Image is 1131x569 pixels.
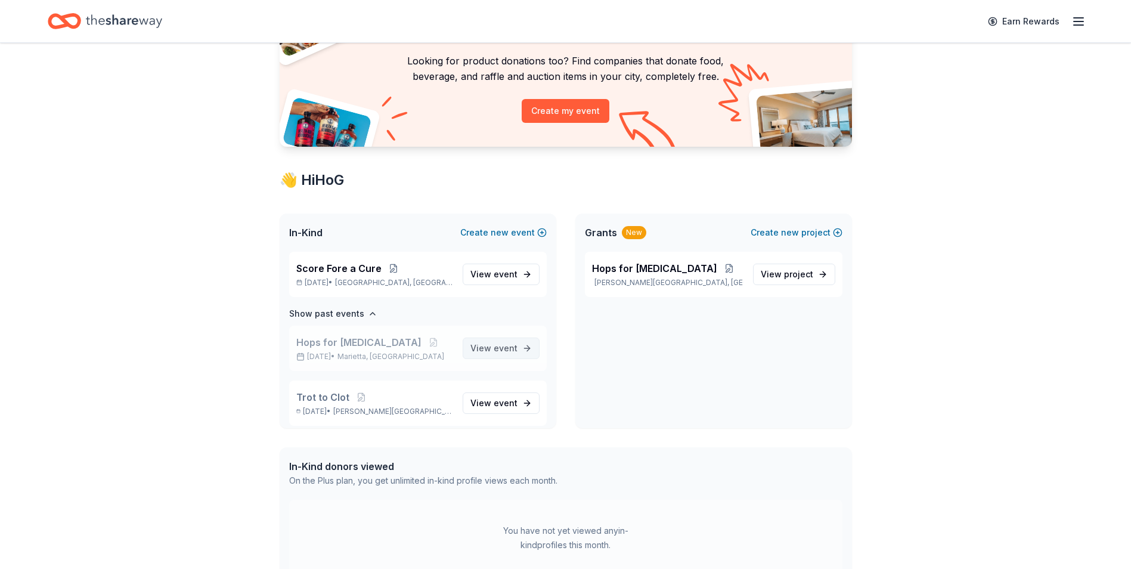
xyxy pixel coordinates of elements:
a: View event [463,338,540,359]
span: Hops for [MEDICAL_DATA] [296,335,422,350]
span: Hops for [MEDICAL_DATA] [592,261,717,276]
span: event [494,269,518,279]
img: Curvy arrow [619,111,678,156]
button: Createnewproject [751,225,842,240]
p: [DATE] • [296,352,453,361]
span: Marietta, [GEOGRAPHIC_DATA] [337,352,444,361]
span: event [494,398,518,408]
a: Earn Rewards [981,11,1067,32]
span: Grants [585,225,617,240]
span: In-Kind [289,225,323,240]
button: Show past events [289,307,377,321]
div: New [622,226,646,239]
span: View [761,267,813,282]
span: View [470,341,518,355]
span: [PERSON_NAME][GEOGRAPHIC_DATA], [GEOGRAPHIC_DATA] [333,407,453,416]
span: event [494,343,518,353]
p: [DATE] • [296,407,453,416]
span: new [781,225,799,240]
span: View [470,267,518,282]
span: View [470,396,518,410]
span: [GEOGRAPHIC_DATA], [GEOGRAPHIC_DATA] [335,278,453,287]
button: Create my event [522,99,609,123]
span: Trot to Clot [296,390,349,404]
a: View event [463,392,540,414]
div: You have not yet viewed any in-kind profiles this month. [491,524,640,552]
div: 👋 Hi HoG [280,171,852,190]
a: View event [463,264,540,285]
div: In-Kind donors viewed [289,459,557,474]
span: new [491,225,509,240]
button: Createnewevent [460,225,547,240]
a: Home [48,7,162,35]
h4: Show past events [289,307,364,321]
span: project [784,269,813,279]
span: Score Fore a Cure [296,261,382,276]
div: On the Plus plan, you get unlimited in-kind profile views each month. [289,474,557,488]
p: [PERSON_NAME][GEOGRAPHIC_DATA], [GEOGRAPHIC_DATA] [592,278,743,287]
a: View project [753,264,835,285]
p: [DATE] • [296,278,453,287]
p: Looking for product donations too? Find companies that donate food, beverage, and raffle and auct... [294,53,838,85]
